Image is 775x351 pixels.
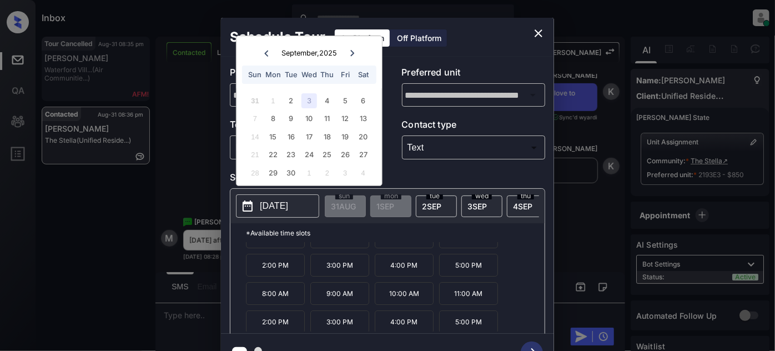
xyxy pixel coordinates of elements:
[461,195,502,217] div: date-select
[301,147,316,162] div: Choose Wednesday, September 24th, 2025
[310,282,369,305] p: 9:00 AM
[320,93,335,108] div: Choose Thursday, September 4th, 2025
[310,254,369,277] p: 3:00 PM
[246,282,305,305] p: 8:00 AM
[320,147,335,162] div: Choose Thursday, September 25th, 2025
[402,118,546,136] p: Contact type
[375,254,434,277] p: 4:00 PM
[338,166,353,180] div: Not available Friday, October 3rd, 2025
[301,129,316,144] div: Choose Wednesday, September 17th, 2025
[375,282,434,305] p: 10:00 AM
[265,67,280,82] div: Mon
[356,93,371,108] div: Choose Saturday, September 6th, 2025
[439,282,498,305] p: 11:00 AM
[230,171,545,188] p: Select slot
[246,310,305,333] p: 2:00 PM
[422,202,441,211] span: 2 SEP
[338,111,353,126] div: Choose Friday, September 12th, 2025
[426,193,443,199] span: tue
[507,195,548,217] div: date-select
[265,111,280,126] div: Choose Monday, September 8th, 2025
[265,166,280,180] div: Choose Monday, September 29th, 2025
[320,129,335,144] div: Choose Thursday, September 18th, 2025
[356,147,371,162] div: Choose Saturday, September 27th, 2025
[230,118,374,136] p: Tour type
[338,147,353,162] div: Choose Friday, September 26th, 2025
[335,29,390,47] div: On Platform
[301,93,316,108] div: Choose Wednesday, September 3rd, 2025
[467,202,487,211] span: 3 SEP
[356,67,371,82] div: Sat
[284,166,299,180] div: Choose Tuesday, September 30th, 2025
[356,129,371,144] div: Choose Saturday, September 20th, 2025
[356,166,371,180] div: Not available Saturday, October 4th, 2025
[375,310,434,333] p: 4:00 PM
[230,66,374,83] p: Preferred community
[320,166,335,180] div: Not available Thursday, October 2nd, 2025
[246,223,545,243] p: *Available time slots
[284,111,299,126] div: Choose Tuesday, September 9th, 2025
[338,129,353,144] div: Choose Friday, September 19th, 2025
[284,129,299,144] div: Choose Tuesday, September 16th, 2025
[248,67,263,82] div: Sun
[338,93,353,108] div: Choose Friday, September 5th, 2025
[248,147,263,162] div: Not available Sunday, September 21st, 2025
[221,18,334,57] h2: Schedule Tour
[236,194,319,218] button: [DATE]
[265,93,280,108] div: Not available Monday, September 1st, 2025
[260,199,288,213] p: [DATE]
[439,310,498,333] p: 5:00 PM
[265,129,280,144] div: Choose Monday, September 15th, 2025
[338,67,353,82] div: Fri
[472,193,492,199] span: wed
[402,66,546,83] p: Preferred unit
[248,111,263,126] div: Not available Sunday, September 7th, 2025
[240,92,378,182] div: month 2025-09
[265,147,280,162] div: Choose Monday, September 22nd, 2025
[284,93,299,108] div: Choose Tuesday, September 2nd, 2025
[320,111,335,126] div: Choose Thursday, September 11th, 2025
[301,166,316,180] div: Not available Wednesday, October 1st, 2025
[301,111,316,126] div: Choose Wednesday, September 10th, 2025
[233,138,371,157] div: In Person
[284,67,299,82] div: Tue
[439,254,498,277] p: 5:00 PM
[513,202,532,211] span: 4 SEP
[310,310,369,333] p: 3:00 PM
[320,67,335,82] div: Thu
[301,67,316,82] div: Wed
[248,93,263,108] div: Not available Sunday, August 31st, 2025
[284,147,299,162] div: Choose Tuesday, September 23rd, 2025
[517,193,534,199] span: thu
[416,195,457,217] div: date-select
[527,22,550,44] button: close
[246,254,305,277] p: 2:00 PM
[356,111,371,126] div: Choose Saturday, September 13th, 2025
[281,49,337,57] div: September , 2025
[248,166,263,180] div: Not available Sunday, September 28th, 2025
[405,138,543,157] div: Text
[248,129,263,144] div: Not available Sunday, September 14th, 2025
[391,29,447,47] div: Off Platform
